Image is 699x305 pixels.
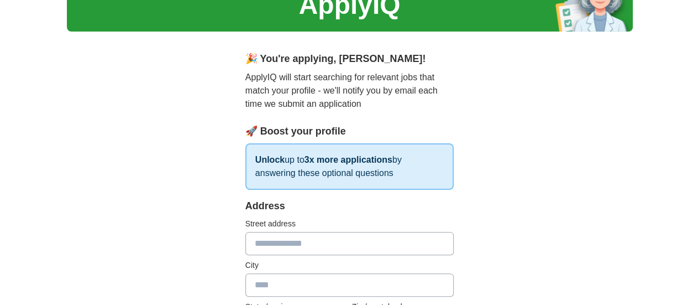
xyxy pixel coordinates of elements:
[245,124,454,139] div: 🚀 Boost your profile
[245,143,454,190] p: up to by answering these optional questions
[245,51,454,66] div: 🎉 You're applying , [PERSON_NAME] !
[245,260,454,271] label: City
[245,218,454,230] label: Street address
[245,71,454,111] p: ApplyIQ will start searching for relevant jobs that match your profile - we'll notify you by emai...
[304,155,392,164] strong: 3x more applications
[245,199,454,214] div: Address
[255,155,285,164] strong: Unlock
